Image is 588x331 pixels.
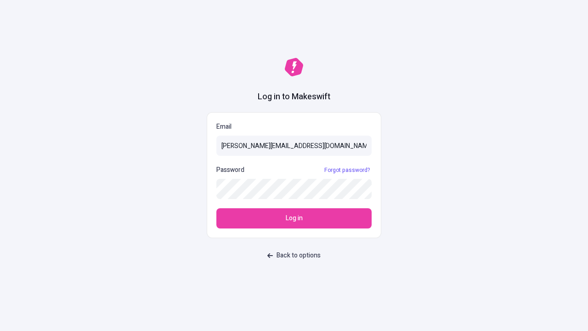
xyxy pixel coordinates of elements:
[216,122,372,132] p: Email
[216,136,372,156] input: Email
[322,166,372,174] a: Forgot password?
[216,208,372,228] button: Log in
[216,165,244,175] p: Password
[277,251,321,261] span: Back to options
[262,247,326,264] button: Back to options
[258,91,330,103] h1: Log in to Makeswift
[286,213,303,223] span: Log in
